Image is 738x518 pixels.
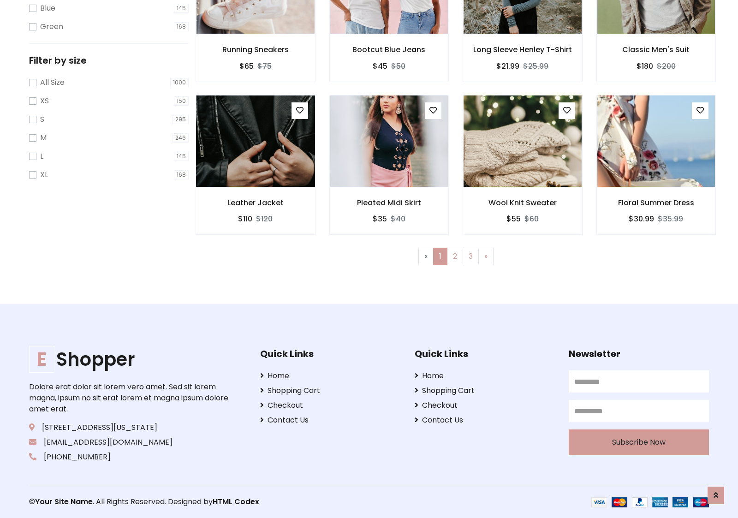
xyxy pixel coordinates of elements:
[40,132,47,143] label: M
[447,248,463,265] a: 2
[260,385,400,396] a: Shopping Cart
[637,62,653,71] h6: $180
[260,415,400,426] a: Contact Us
[330,45,449,54] h6: Bootcut Blue Jeans
[569,348,709,359] h5: Newsletter
[29,346,54,373] span: E
[174,170,189,179] span: 168
[524,214,539,224] del: $60
[657,61,676,71] del: $200
[29,437,231,448] p: [EMAIL_ADDRESS][DOMAIN_NAME]
[29,422,231,433] p: [STREET_ADDRESS][US_STATE]
[496,62,519,71] h6: $21.99
[40,3,55,14] label: Blue
[415,385,555,396] a: Shopping Cart
[35,496,93,507] a: Your Site Name
[213,496,259,507] a: HTML Codex
[29,381,231,415] p: Dolore erat dolor sit lorem vero amet. Sed sit lorem magna, ipsum no sit erat lorem et magna ipsu...
[174,4,189,13] span: 145
[174,152,189,161] span: 145
[433,248,447,265] a: 1
[40,95,49,107] label: XS
[629,214,654,223] h6: $30.99
[29,348,231,370] h1: Shopper
[484,251,488,262] span: »
[202,248,709,265] nav: Page navigation
[40,169,48,180] label: XL
[569,429,709,455] button: Subscribe Now
[40,77,65,88] label: All Size
[174,22,189,31] span: 168
[260,370,400,381] a: Home
[238,214,252,223] h6: $110
[257,61,272,71] del: $75
[173,133,189,143] span: 246
[478,248,494,265] a: Next
[29,55,189,66] h5: Filter by size
[173,115,189,124] span: 295
[506,214,521,223] h6: $55
[597,198,716,207] h6: Floral Summer Dress
[463,248,479,265] a: 3
[256,214,273,224] del: $120
[40,151,43,162] label: L
[196,45,315,54] h6: Running Sneakers
[658,214,683,224] del: $35.99
[29,348,231,370] a: EShopper
[29,452,231,463] p: [PHONE_NUMBER]
[170,78,189,87] span: 1000
[260,400,400,411] a: Checkout
[373,62,387,71] h6: $45
[597,45,716,54] h6: Classic Men's Suit
[174,96,189,106] span: 150
[260,348,400,359] h5: Quick Links
[415,400,555,411] a: Checkout
[330,198,449,207] h6: Pleated Midi Skirt
[196,198,315,207] h6: Leather Jacket
[40,114,44,125] label: S
[463,198,582,207] h6: Wool Knit Sweater
[239,62,254,71] h6: $65
[463,45,582,54] h6: Long Sleeve Henley T-Shirt
[415,348,555,359] h5: Quick Links
[415,415,555,426] a: Contact Us
[29,496,369,507] p: © . All Rights Reserved. Designed by
[391,61,405,71] del: $50
[373,214,387,223] h6: $35
[523,61,548,71] del: $25.99
[391,214,405,224] del: $40
[40,21,63,32] label: Green
[415,370,555,381] a: Home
